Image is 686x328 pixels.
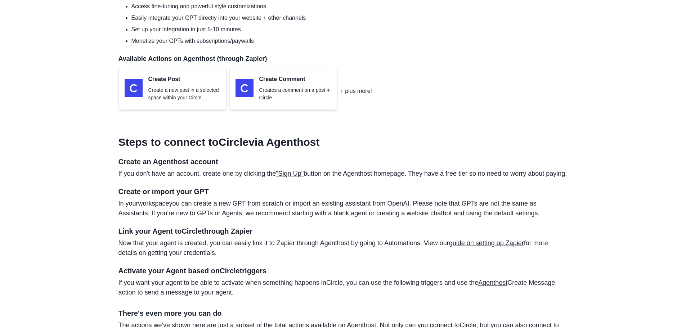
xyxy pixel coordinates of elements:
[118,266,568,275] h4: Activate your Agent based on Circle triggers
[118,227,568,235] h4: Link your Agent to Circle through Zapier
[118,169,568,179] p: If you don't have an account, create one by clicking the button on the Agenthost homepage. They h...
[118,199,568,218] p: In your you can create a new GPT from scratch or import an existing assistant from OpenAI. Please...
[118,157,568,166] h4: Create an Agenthost account
[118,136,568,149] h3: Steps to connect to Circle via Agenthost
[131,14,568,22] li: Easily integrate your GPT directly into your website + other channels
[118,187,568,196] h4: Create or import your GPT
[118,54,568,64] p: Available Actions on Agenthost (through Zapier)
[118,278,568,297] p: If you want your agent to be able to activate when something happens in Circle , you can use the ...
[138,200,169,207] a: workspace
[118,238,568,258] p: Now that your agent is created, you can easily link it to Zapier through Agenthost by going to Au...
[118,309,568,318] h4: There's even more you can do
[148,75,220,84] p: Create Post
[131,37,568,45] li: Monetize your GPTs with subscriptions/paywalls
[131,2,568,11] li: Access fine-tuning and powerful style customizations
[236,79,254,97] img: Circle logo
[259,86,331,102] p: Creates a comment on a post in Circle.
[449,239,524,247] a: guide on setting up Zapier
[259,75,331,84] p: Create Comment
[131,25,568,34] li: Set up your integration in just 5-10 minutes
[340,87,372,95] p: + plus more!
[478,279,507,286] a: Agenthost
[125,79,143,97] img: Circle logo
[276,170,304,177] a: "Sign Up"
[148,86,220,102] p: Create a new post in a selected space within your Circle community.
